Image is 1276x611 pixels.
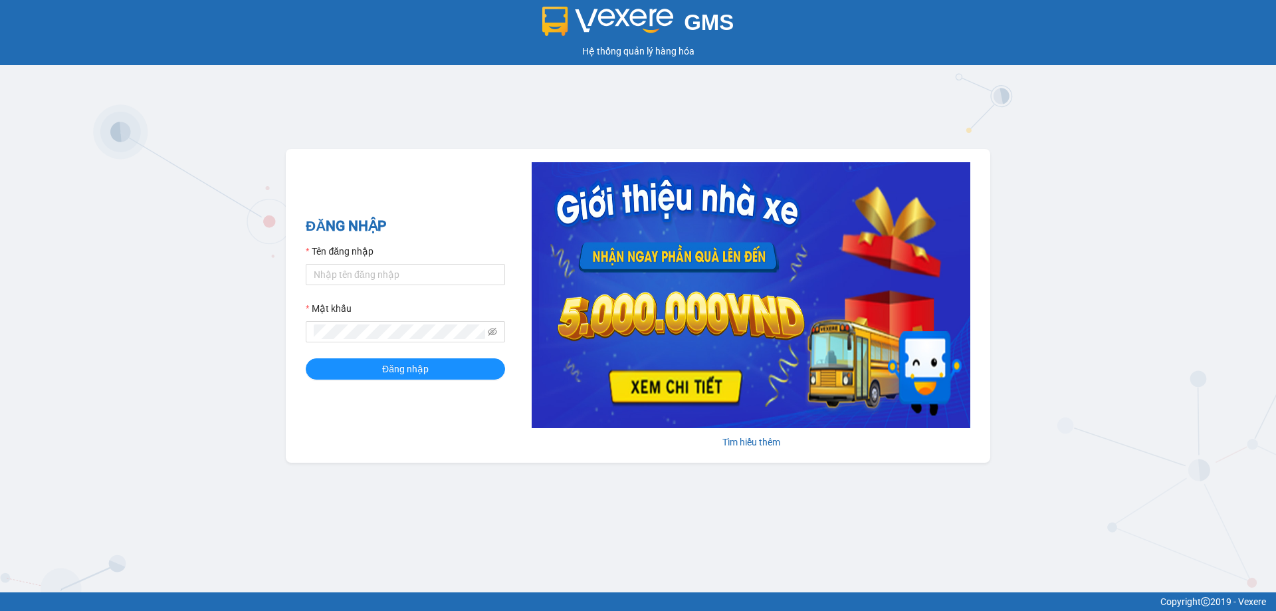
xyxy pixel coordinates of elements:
span: copyright [1201,597,1210,606]
span: Đăng nhập [382,362,429,376]
span: GMS [684,10,734,35]
label: Mật khẩu [306,301,352,316]
button: Đăng nhập [306,358,505,380]
div: Hệ thống quản lý hàng hóa [3,44,1273,59]
h2: ĐĂNG NHẬP [306,215,505,237]
img: logo 2 [542,7,674,36]
img: banner-0 [532,162,970,428]
input: Mật khẩu [314,324,485,339]
input: Tên đăng nhập [306,264,505,285]
div: Copyright 2019 - Vexere [10,594,1266,609]
span: eye-invisible [488,327,497,336]
div: Tìm hiểu thêm [532,435,970,449]
label: Tên đăng nhập [306,244,373,259]
a: GMS [542,20,734,31]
